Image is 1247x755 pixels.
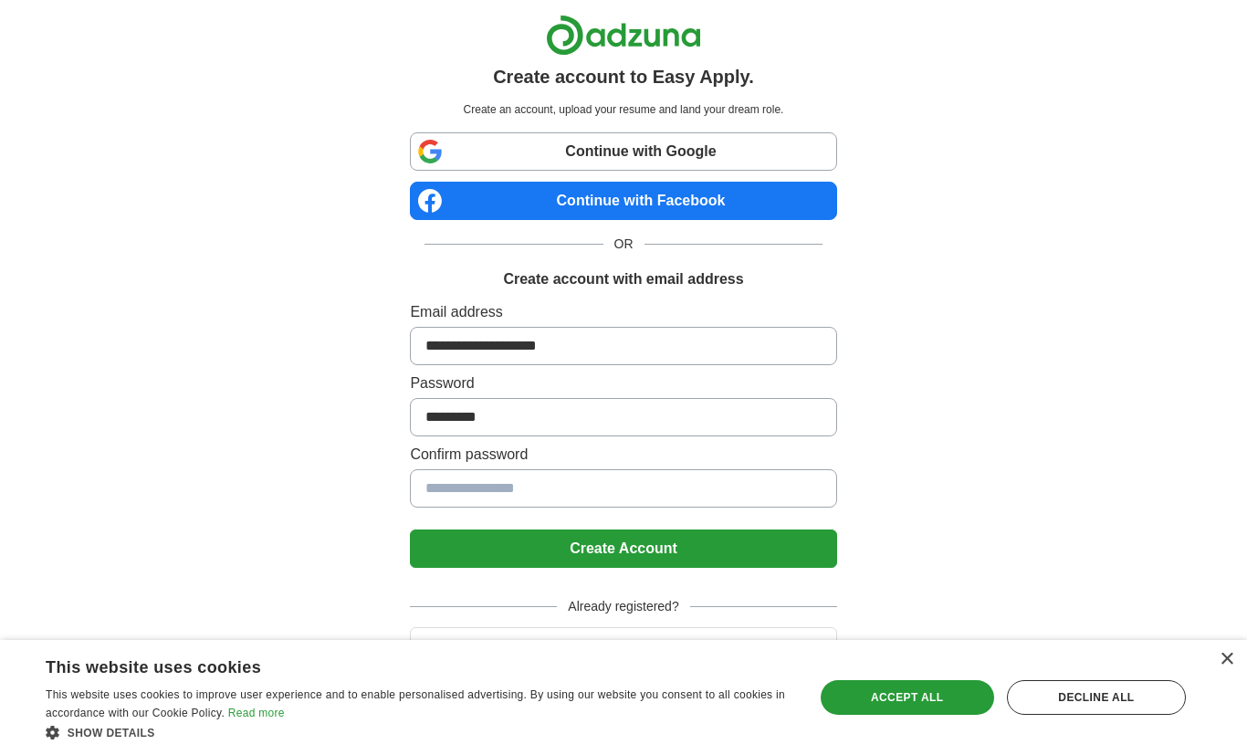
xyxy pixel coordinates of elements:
[410,372,836,394] label: Password
[46,651,745,678] div: This website uses cookies
[410,132,836,171] a: Continue with Google
[503,268,743,290] h1: Create account with email address
[68,727,155,739] span: Show details
[493,63,754,90] h1: Create account to Easy Apply.
[557,597,689,616] span: Already registered?
[46,723,791,741] div: Show details
[821,680,994,715] div: Accept all
[546,15,701,56] img: Adzuna logo
[1007,680,1186,715] div: Decline all
[410,530,836,568] button: Create Account
[410,638,836,654] a: Login
[410,301,836,323] label: Email address
[46,688,785,719] span: This website uses cookies to improve user experience and to enable personalised advertising. By u...
[410,444,836,466] label: Confirm password
[228,707,285,719] a: Read more, opens a new window
[410,627,836,666] button: Login
[414,101,833,118] p: Create an account, upload your resume and land your dream role.
[1220,653,1233,666] div: Close
[410,182,836,220] a: Continue with Facebook
[603,235,644,254] span: OR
